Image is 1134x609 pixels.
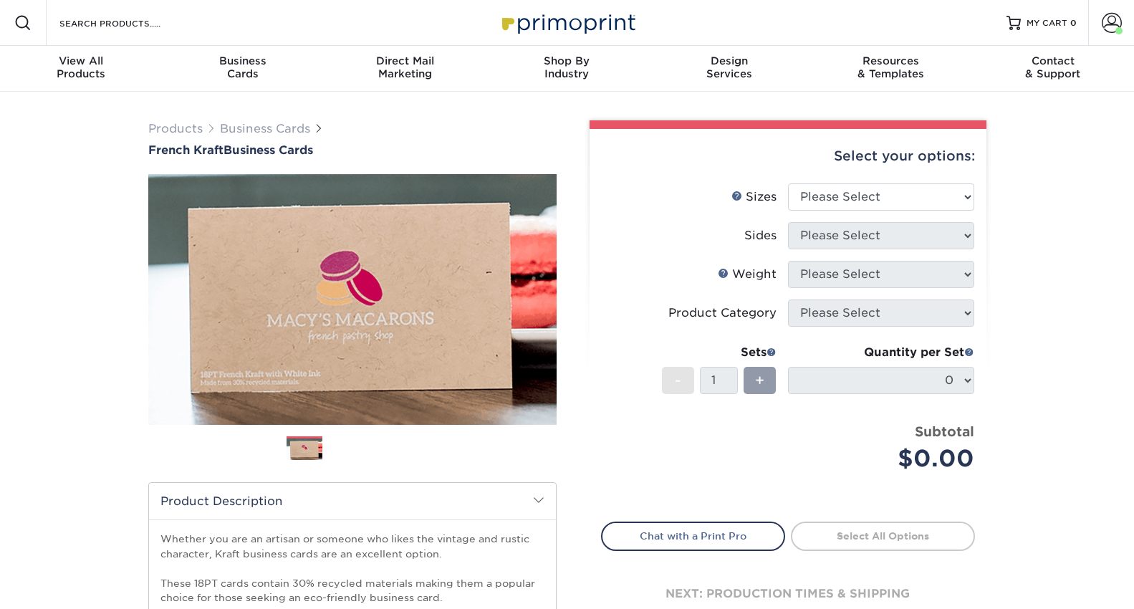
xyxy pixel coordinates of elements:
[810,54,972,67] span: Resources
[648,46,810,92] a: DesignServices
[148,122,203,135] a: Products
[220,122,310,135] a: Business Cards
[648,54,810,67] span: Design
[1027,17,1067,29] span: MY CART
[335,431,370,466] img: Business Cards 02
[799,441,974,476] div: $0.00
[675,370,681,391] span: -
[810,54,972,80] div: & Templates
[148,143,224,157] span: French Kraft
[1070,18,1077,28] span: 0
[162,54,324,67] span: Business
[662,344,777,361] div: Sets
[972,54,1134,80] div: & Support
[148,143,557,157] h1: Business Cards
[486,54,648,67] span: Shop By
[744,227,777,244] div: Sides
[972,54,1134,67] span: Contact
[149,483,556,519] h2: Product Description
[486,54,648,80] div: Industry
[324,46,486,92] a: Direct MailMarketing
[324,54,486,67] span: Direct Mail
[486,46,648,92] a: Shop ByIndustry
[755,370,764,391] span: +
[972,46,1134,92] a: Contact& Support
[287,431,322,467] img: Business Cards 01
[601,129,975,183] div: Select your options:
[383,431,418,466] img: Business Cards 03
[324,54,486,80] div: Marketing
[162,46,324,92] a: BusinessCards
[601,522,785,550] a: Chat with a Print Pro
[718,266,777,283] div: Weight
[58,14,198,32] input: SEARCH PRODUCTS.....
[496,7,639,38] img: Primoprint
[791,522,975,550] a: Select All Options
[648,54,810,80] div: Services
[915,423,974,439] strong: Subtotal
[148,143,557,157] a: French KraftBusiness Cards
[148,95,557,503] img: French Kraft 01
[810,46,972,92] a: Resources& Templates
[788,344,974,361] div: Quantity per Set
[162,54,324,80] div: Cards
[668,304,777,322] div: Product Category
[731,188,777,206] div: Sizes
